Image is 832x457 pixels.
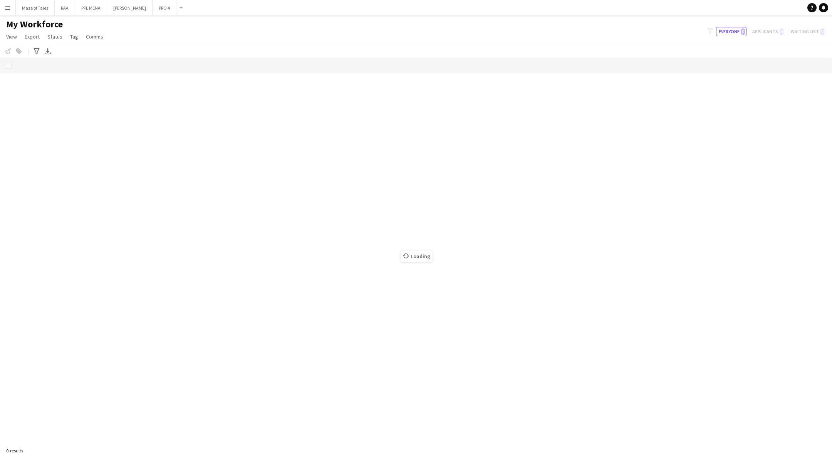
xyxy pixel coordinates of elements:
a: View [3,32,20,42]
app-action-btn: Export XLSX [43,47,52,56]
button: [PERSON_NAME] [107,0,153,15]
button: Everyone0 [716,27,746,36]
button: PRO 4 [153,0,176,15]
span: View [6,33,17,40]
app-action-btn: Advanced filters [32,47,41,56]
span: Tag [70,33,78,40]
a: Comms [83,32,106,42]
span: My Workforce [6,18,63,30]
button: RAA [55,0,75,15]
a: Export [22,32,43,42]
span: Export [25,33,40,40]
span: 0 [741,29,745,35]
a: Status [44,32,65,42]
a: Tag [67,32,81,42]
span: Comms [86,33,103,40]
span: Status [47,33,62,40]
button: PFL MENA [75,0,107,15]
span: Loading [401,250,433,262]
button: Maze of Tales [16,0,55,15]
